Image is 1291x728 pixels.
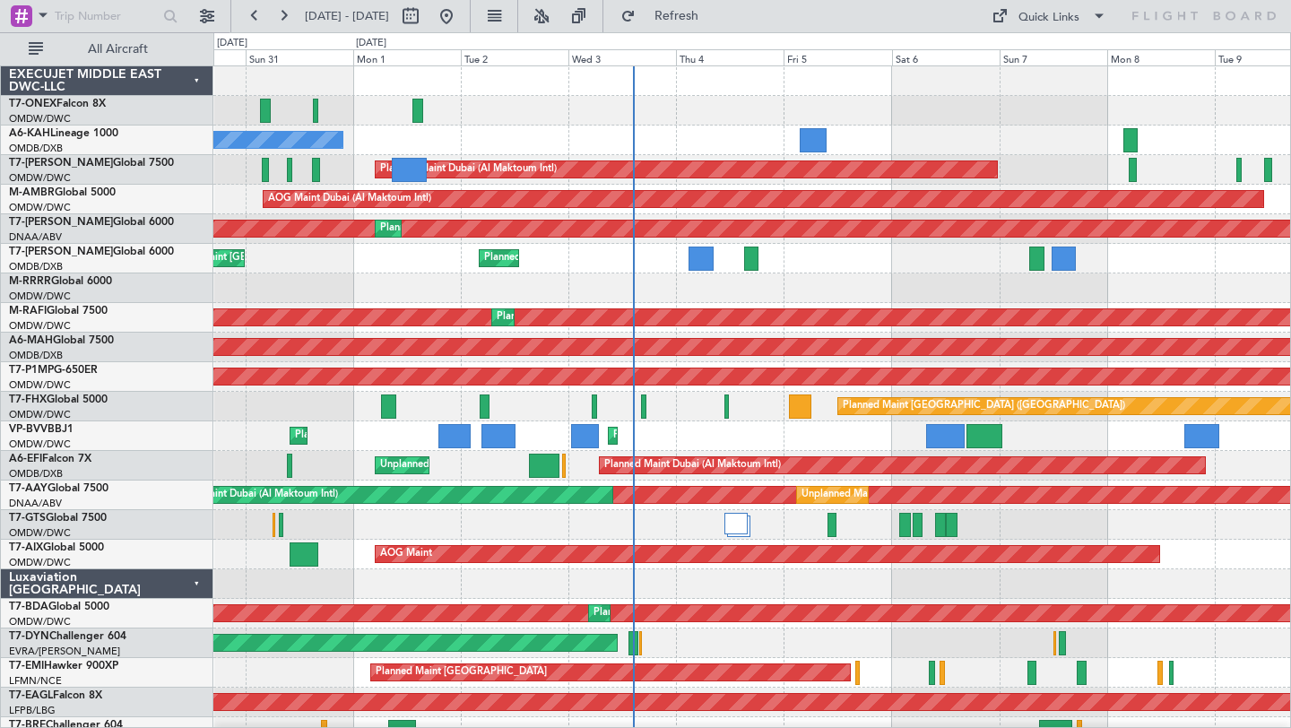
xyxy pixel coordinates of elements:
a: T7-P1MPG-650ER [9,365,98,376]
a: T7-EMIHawker 900XP [9,661,118,672]
a: T7-[PERSON_NAME]Global 6000 [9,217,174,228]
a: DNAA/ABV [9,230,62,244]
div: Unplanned Maint [GEOGRAPHIC_DATA] (Al Maktoum Intl) [801,481,1067,508]
div: Sat 6 [892,49,1000,65]
a: OMDB/DXB [9,260,63,273]
span: T7-DYN [9,631,49,642]
a: T7-AAYGlobal 7500 [9,483,108,494]
div: Sun 31 [246,49,353,65]
a: A6-EFIFalcon 7X [9,454,91,464]
span: Refresh [639,10,715,22]
div: Planned Maint Dubai (Al Maktoum Intl) [594,600,770,627]
a: OMDW/DWC [9,171,71,185]
button: Refresh [612,2,720,30]
a: EVRA/[PERSON_NAME] [9,645,120,658]
div: Thu 4 [676,49,784,65]
a: T7-BDAGlobal 5000 [9,602,109,612]
a: T7-GTSGlobal 7500 [9,513,107,524]
span: T7-EMI [9,661,44,672]
a: T7-[PERSON_NAME]Global 7500 [9,158,174,169]
div: Tue 2 [461,49,568,65]
a: A6-KAHLineage 1000 [9,128,118,139]
div: Planned Maint Dubai (Al Maktoum Intl) [604,452,781,479]
span: T7-P1MP [9,365,54,376]
div: Planned Maint [GEOGRAPHIC_DATA] ([GEOGRAPHIC_DATA] Intl) [484,245,784,272]
a: M-RRRRGlobal 6000 [9,276,112,287]
div: Mon 1 [353,49,461,65]
a: OMDB/DXB [9,142,63,155]
div: Mon 8 [1107,49,1215,65]
a: OMDW/DWC [9,378,71,392]
div: Sun 7 [1000,49,1107,65]
span: T7-GTS [9,513,46,524]
a: OMDB/DXB [9,349,63,362]
a: M-RAFIGlobal 7500 [9,306,108,316]
div: Quick Links [1018,9,1079,27]
a: LFMN/NCE [9,674,62,688]
a: T7-[PERSON_NAME]Global 6000 [9,247,174,257]
span: M-RAFI [9,306,47,316]
a: OMDW/DWC [9,615,71,628]
a: OMDW/DWC [9,201,71,214]
div: Planned Maint Dubai (Al Maktoum Intl) [497,304,673,331]
button: All Aircraft [20,35,195,64]
div: Planned Maint Dubai (Al Maktoum Intl) [380,156,557,183]
a: DNAA/ABV [9,497,62,510]
span: All Aircraft [47,43,189,56]
a: OMDW/DWC [9,438,71,451]
span: [DATE] - [DATE] [305,8,389,24]
div: [DATE] [356,36,386,51]
span: VP-BVV [9,424,48,435]
a: T7-EAGLFalcon 8X [9,690,102,701]
div: Planned Maint Dubai (Al Maktoum Intl) [295,422,472,449]
div: Planned Maint Dubai (Al Maktoum Intl) [613,422,790,449]
a: LFPB/LBG [9,704,56,717]
a: A6-MAHGlobal 7500 [9,335,114,346]
a: T7-FHXGlobal 5000 [9,394,108,405]
span: T7-FHX [9,394,47,405]
span: T7-EAGL [9,690,53,701]
div: AOG Maint [380,541,432,568]
div: Unplanned Maint [GEOGRAPHIC_DATA] ([GEOGRAPHIC_DATA]) [380,452,675,479]
span: T7-[PERSON_NAME] [9,247,113,257]
input: Trip Number [55,3,158,30]
a: T7-DYNChallenger 604 [9,631,126,642]
a: T7-ONEXFalcon 8X [9,99,106,109]
div: Planned Maint Dubai (Al Maktoum Intl) [380,215,557,242]
span: T7-AAY [9,483,48,494]
div: Planned Maint [GEOGRAPHIC_DATA] ([GEOGRAPHIC_DATA]) [843,393,1125,420]
div: [DATE] [217,36,247,51]
span: T7-[PERSON_NAME] [9,217,113,228]
span: M-RRRR [9,276,51,287]
button: Quick Links [983,2,1115,30]
span: T7-AIX [9,542,43,553]
span: T7-ONEX [9,99,56,109]
a: M-AMBRGlobal 5000 [9,187,116,198]
a: OMDW/DWC [9,408,71,421]
a: OMDW/DWC [9,319,71,333]
span: A6-EFI [9,454,42,464]
div: Wed 3 [568,49,676,65]
div: Planned Maint Dubai (Al Maktoum Intl) [161,481,338,508]
a: OMDW/DWC [9,290,71,303]
span: T7-BDA [9,602,48,612]
div: AOG Maint Dubai (Al Maktoum Intl) [268,186,431,212]
span: A6-MAH [9,335,53,346]
a: OMDW/DWC [9,556,71,569]
span: M-AMBR [9,187,55,198]
a: OMDW/DWC [9,112,71,126]
div: Fri 5 [784,49,891,65]
span: T7-[PERSON_NAME] [9,158,113,169]
span: A6-KAH [9,128,50,139]
div: Planned Maint [GEOGRAPHIC_DATA] [376,659,547,686]
a: OMDW/DWC [9,526,71,540]
a: OMDB/DXB [9,467,63,481]
a: T7-AIXGlobal 5000 [9,542,104,553]
a: VP-BVVBBJ1 [9,424,74,435]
